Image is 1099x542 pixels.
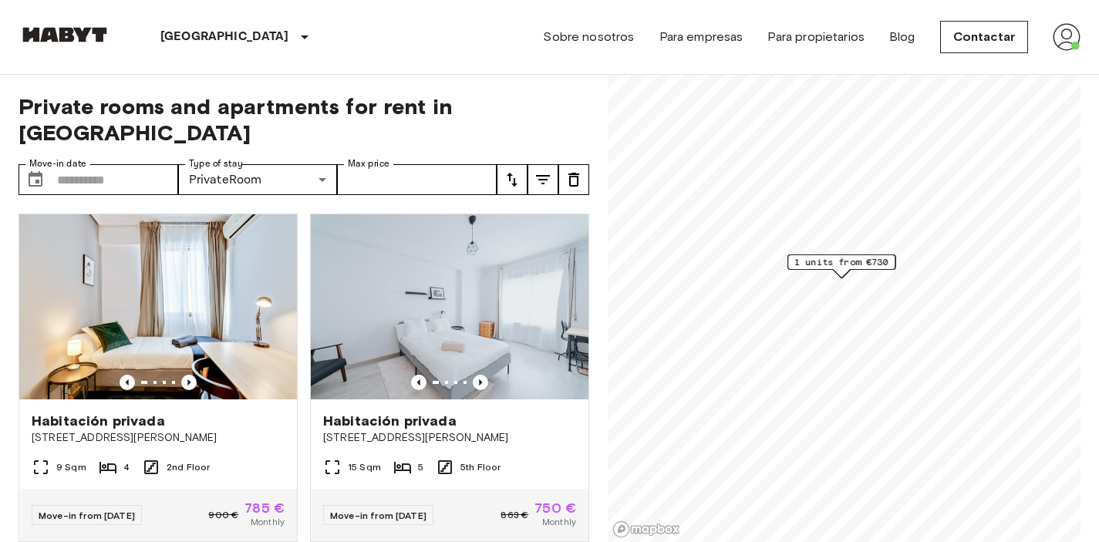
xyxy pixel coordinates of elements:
span: 785 € [244,501,285,515]
span: 15 Sqm [348,460,381,474]
span: Habitación privada [323,412,457,430]
div: PrivateRoom [178,164,338,195]
a: Marketing picture of unit ES-15-037-001-01HPrevious imagePrevious imageHabitación privada[STREET_... [310,214,589,542]
span: Move-in from [DATE] [39,510,135,521]
label: Move-in date [29,157,86,170]
button: Previous image [181,375,197,390]
button: tune [528,164,558,195]
span: [STREET_ADDRESS][PERSON_NAME] [323,430,576,446]
button: Previous image [120,375,135,390]
label: Max price [348,157,389,170]
span: 2nd Floor [167,460,210,474]
a: Para empresas [659,28,743,46]
span: 1 units from €730 [794,255,888,269]
span: 4 [123,460,130,474]
span: 5th Floor [460,460,501,474]
p: [GEOGRAPHIC_DATA] [160,28,289,46]
img: avatar [1053,23,1080,51]
button: Previous image [411,375,426,390]
span: 9 Sqm [56,460,86,474]
a: Marketing picture of unit ES-15-018-001-03HPrevious imagePrevious imageHabitación privada[STREET_... [19,214,298,542]
img: Habyt [19,27,111,42]
img: Marketing picture of unit ES-15-037-001-01H [311,214,588,399]
span: [STREET_ADDRESS][PERSON_NAME] [32,430,285,446]
span: Habitación privada [32,412,165,430]
button: Choose date [20,164,51,195]
span: Move-in from [DATE] [330,510,426,521]
span: 5 [418,460,423,474]
a: Mapbox logo [612,520,680,538]
a: Para propietarios [767,28,865,46]
a: Blog [889,28,915,46]
label: Type of stay [189,157,243,170]
span: Monthly [251,515,285,529]
button: tune [497,164,528,195]
a: Sobre nosotros [543,28,634,46]
img: Marketing picture of unit ES-15-018-001-03H [19,214,297,399]
span: Monthly [542,515,576,529]
a: Contactar [940,21,1028,53]
span: 900 € [208,508,238,522]
span: 750 € [534,501,576,515]
span: Private rooms and apartments for rent in [GEOGRAPHIC_DATA] [19,93,589,146]
button: Previous image [473,375,488,390]
button: tune [558,164,589,195]
span: 863 € [501,508,528,522]
div: Map marker [787,254,895,278]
